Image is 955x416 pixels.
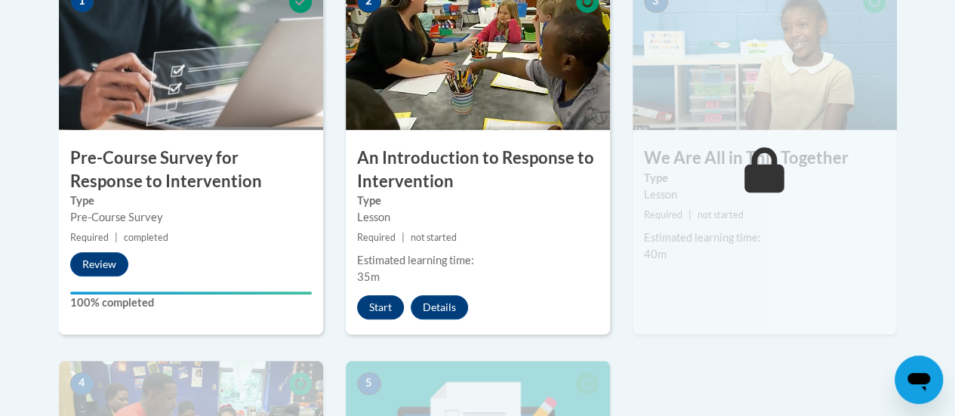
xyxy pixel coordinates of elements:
[411,232,457,243] span: not started
[895,356,943,404] iframe: Button to launch messaging window
[357,232,396,243] span: Required
[357,209,599,226] div: Lesson
[644,170,886,186] label: Type
[644,248,667,260] span: 40m
[411,295,468,319] button: Details
[346,146,610,193] h3: An Introduction to Response to Intervention
[70,294,312,311] label: 100% completed
[402,232,405,243] span: |
[357,270,380,283] span: 35m
[59,146,323,193] h3: Pre-Course Survey for Response to Intervention
[644,186,886,203] div: Lesson
[70,209,312,226] div: Pre-Course Survey
[698,209,744,220] span: not started
[70,232,109,243] span: Required
[357,295,404,319] button: Start
[633,146,897,170] h3: We Are All in This Together
[689,209,692,220] span: |
[357,252,599,269] div: Estimated learning time:
[644,209,682,220] span: Required
[124,232,168,243] span: completed
[115,232,118,243] span: |
[70,372,94,395] span: 4
[644,230,886,246] div: Estimated learning time:
[357,372,381,395] span: 5
[70,193,312,209] label: Type
[70,252,128,276] button: Review
[70,291,312,294] div: Your progress
[357,193,599,209] label: Type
